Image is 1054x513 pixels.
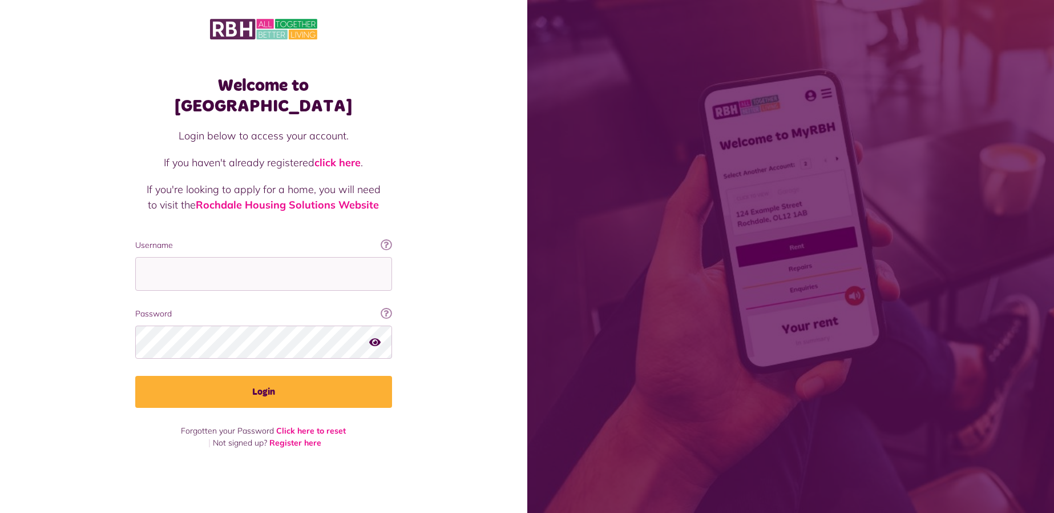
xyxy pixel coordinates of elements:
[196,198,379,211] a: Rochdale Housing Solutions Website
[276,426,346,436] a: Click here to reset
[147,155,381,170] p: If you haven't already registered .
[210,17,317,41] img: MyRBH
[269,438,321,448] a: Register here
[147,128,381,143] p: Login below to access your account.
[135,239,392,251] label: Username
[135,376,392,408] button: Login
[147,182,381,213] p: If you're looking to apply for a home, you will need to visit the
[135,308,392,320] label: Password
[314,156,361,169] a: click here
[135,75,392,117] h1: Welcome to [GEOGRAPHIC_DATA]
[213,438,267,448] span: Not signed up?
[181,426,274,436] span: Forgotten your Password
